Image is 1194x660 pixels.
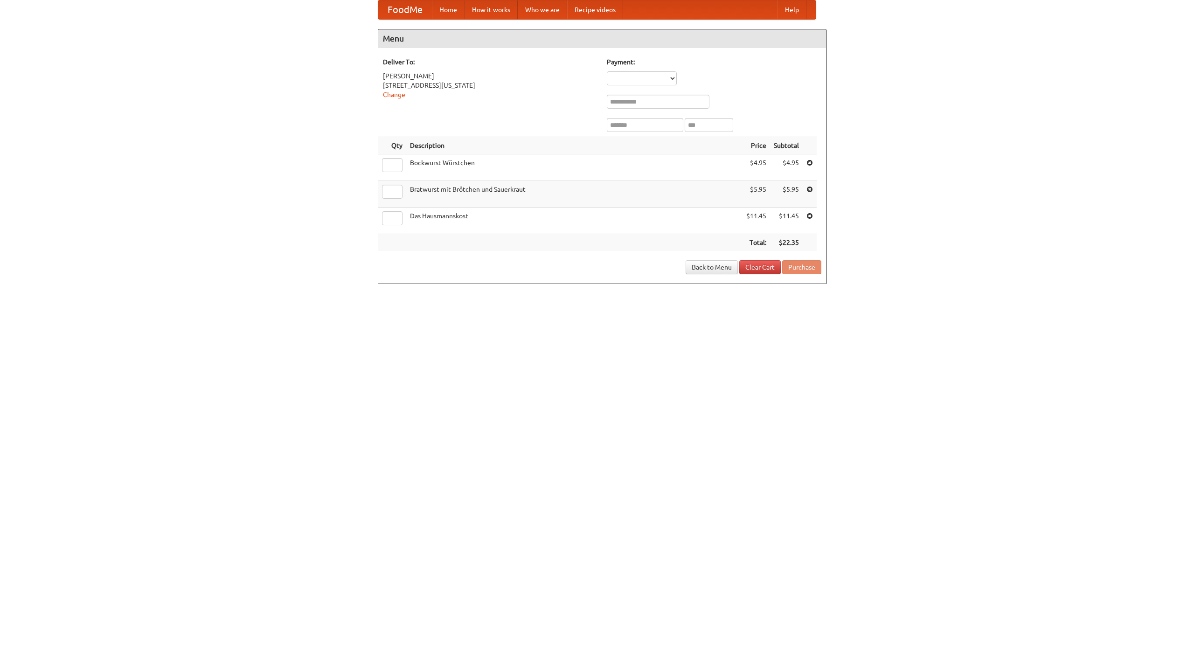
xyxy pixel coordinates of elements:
[383,71,597,81] div: [PERSON_NAME]
[743,154,770,181] td: $4.95
[743,181,770,208] td: $5.95
[739,260,781,274] a: Clear Cart
[782,260,821,274] button: Purchase
[378,137,406,154] th: Qty
[770,154,803,181] td: $4.95
[518,0,567,19] a: Who we are
[383,81,597,90] div: [STREET_ADDRESS][US_STATE]
[406,137,743,154] th: Description
[378,29,826,48] h4: Menu
[777,0,806,19] a: Help
[567,0,623,19] a: Recipe videos
[770,234,803,251] th: $22.35
[743,137,770,154] th: Price
[743,234,770,251] th: Total:
[743,208,770,234] td: $11.45
[686,260,738,274] a: Back to Menu
[406,208,743,234] td: Das Hausmannskost
[383,91,405,98] a: Change
[770,208,803,234] td: $11.45
[607,57,821,67] h5: Payment:
[383,57,597,67] h5: Deliver To:
[770,181,803,208] td: $5.95
[770,137,803,154] th: Subtotal
[465,0,518,19] a: How it works
[406,154,743,181] td: Bockwurst Würstchen
[432,0,465,19] a: Home
[406,181,743,208] td: Bratwurst mit Brötchen und Sauerkraut
[378,0,432,19] a: FoodMe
